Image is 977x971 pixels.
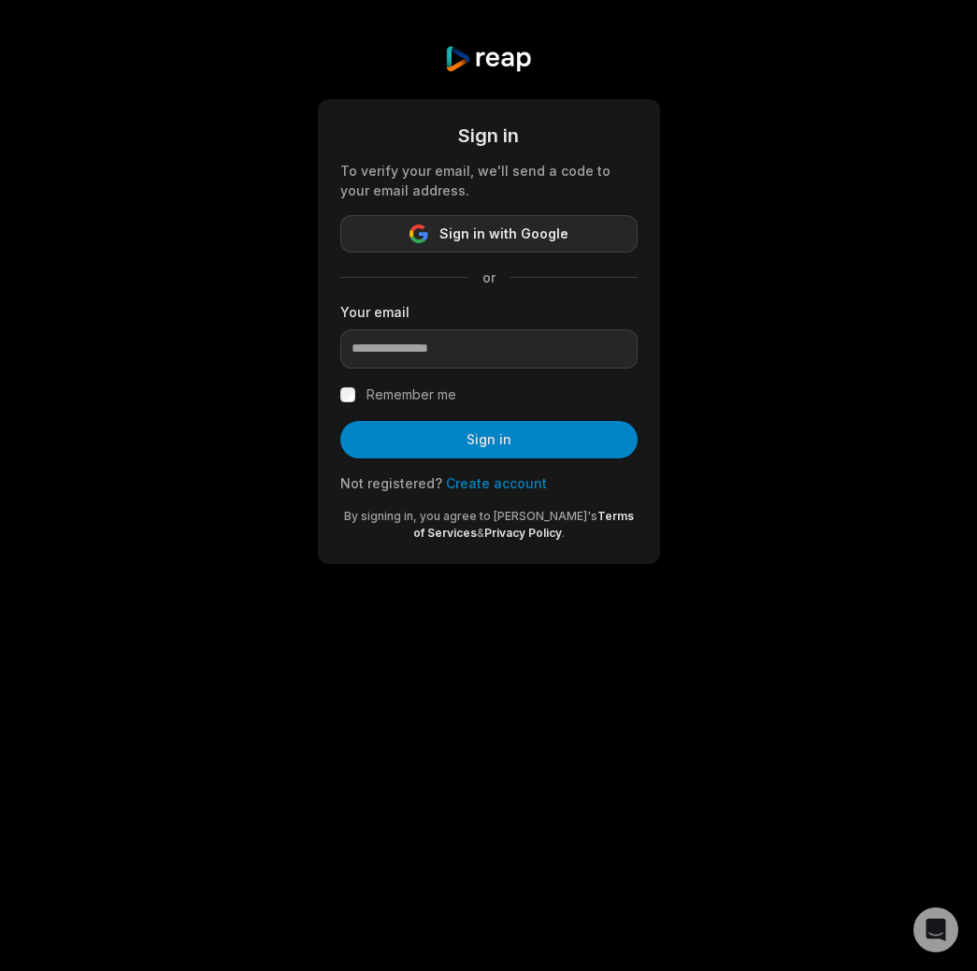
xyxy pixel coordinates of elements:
[366,384,456,406] label: Remember me
[340,161,638,200] div: To verify your email, we'll send a code to your email address.
[344,509,597,523] span: By signing in, you agree to [PERSON_NAME]'s
[340,122,638,150] div: Sign in
[467,268,510,287] span: or
[340,215,638,253] button: Sign in with Google
[562,526,565,540] span: .
[444,45,533,73] img: reap
[340,421,638,458] button: Sign in
[439,223,568,245] span: Sign in with Google
[413,509,634,540] a: Terms of Services
[340,475,442,491] span: Not registered?
[477,526,484,540] span: &
[913,907,958,952] div: Open Intercom Messenger
[340,302,638,322] label: Your email
[446,475,547,491] a: Create account
[484,526,562,540] a: Privacy Policy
